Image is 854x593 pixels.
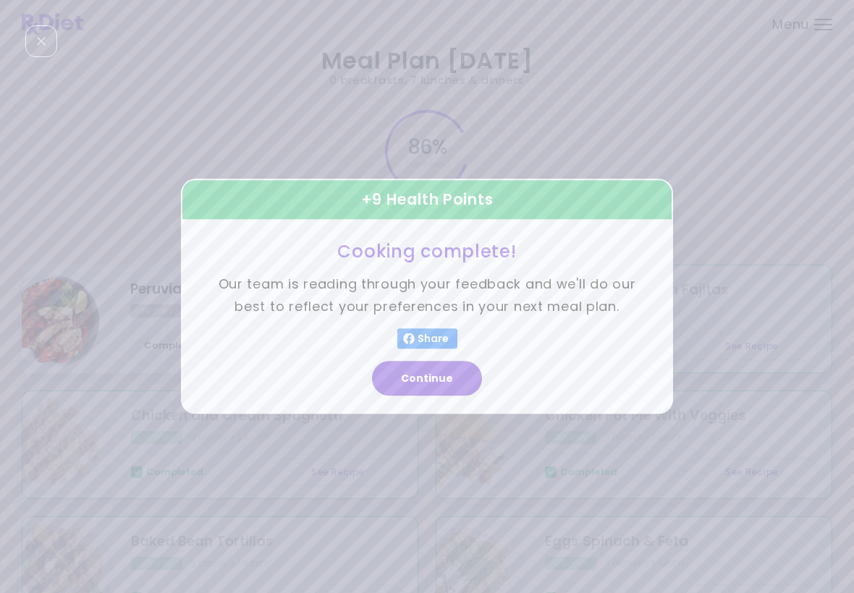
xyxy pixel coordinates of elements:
[181,179,673,221] div: + 9 Health Points
[217,240,637,263] h3: Cooking complete!
[415,333,452,345] span: Share
[217,274,637,318] p: Our team is reading through your feedback and we'll do our best to reflect your preferences in yo...
[397,329,457,349] button: Share
[25,25,57,57] div: Close
[372,362,482,396] button: Continue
